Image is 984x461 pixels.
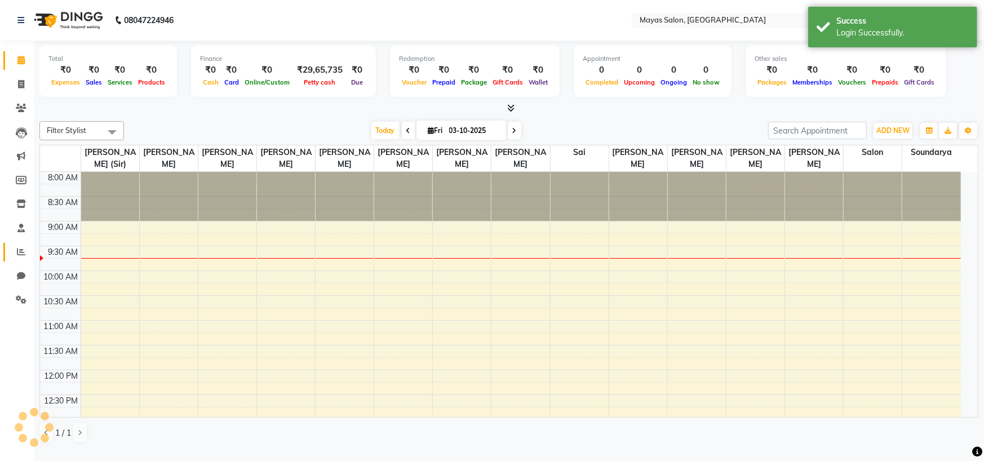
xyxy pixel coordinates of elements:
[105,64,135,77] div: ₹0
[785,145,843,171] span: [PERSON_NAME]
[621,64,658,77] div: 0
[869,64,901,77] div: ₹0
[429,64,458,77] div: ₹0
[42,296,81,308] div: 10:30 AM
[491,145,549,171] span: [PERSON_NAME]
[242,78,292,86] span: Online/Custom
[42,370,81,382] div: 12:00 PM
[81,145,139,171] span: [PERSON_NAME] (sir)
[583,64,621,77] div: 0
[316,145,374,171] span: [PERSON_NAME]
[42,271,81,283] div: 10:00 AM
[399,78,429,86] span: Voucher
[48,54,168,64] div: Total
[48,64,83,77] div: ₹0
[200,64,221,77] div: ₹0
[47,126,86,135] span: Filter Stylist
[690,64,723,77] div: 0
[135,64,168,77] div: ₹0
[425,126,446,135] span: Fri
[135,78,168,86] span: Products
[901,64,937,77] div: ₹0
[874,123,912,139] button: ADD NEW
[42,345,81,357] div: 11:30 AM
[83,64,105,77] div: ₹0
[790,78,835,86] span: Memberships
[257,145,315,171] span: [PERSON_NAME]
[48,78,83,86] span: Expenses
[902,145,961,159] span: Soundarya
[901,78,937,86] span: Gift Cards
[42,321,81,333] div: 11:00 AM
[658,64,690,77] div: 0
[292,64,347,77] div: ₹29,65,735
[835,64,869,77] div: ₹0
[583,78,621,86] span: Completed
[221,64,242,77] div: ₹0
[526,78,551,86] span: Wallet
[198,145,256,171] span: [PERSON_NAME]
[42,395,81,407] div: 12:30 PM
[609,145,667,171] span: [PERSON_NAME]
[200,78,221,86] span: Cash
[429,78,458,86] span: Prepaid
[446,122,502,139] input: 2025-10-03
[433,145,491,171] span: [PERSON_NAME]
[490,78,526,86] span: Gift Cards
[690,78,723,86] span: No show
[526,64,551,77] div: ₹0
[46,221,81,233] div: 9:00 AM
[790,64,835,77] div: ₹0
[140,145,198,171] span: [PERSON_NAME]
[83,78,105,86] span: Sales
[583,54,723,64] div: Appointment
[46,246,81,258] div: 9:30 AM
[46,197,81,209] div: 8:30 AM
[836,15,969,27] div: Success
[348,78,366,86] span: Due
[124,5,174,36] b: 08047224946
[836,27,969,39] div: Login Successfully.
[399,54,551,64] div: Redemption
[835,78,869,86] span: Vouchers
[755,64,790,77] div: ₹0
[29,5,106,36] img: logo
[658,78,690,86] span: Ongoing
[347,64,367,77] div: ₹0
[668,145,726,171] span: [PERSON_NAME]
[200,54,367,64] div: Finance
[105,78,135,86] span: Services
[374,145,432,171] span: [PERSON_NAME]
[844,145,902,159] span: Salon
[621,78,658,86] span: Upcoming
[490,64,526,77] div: ₹0
[768,122,867,139] input: Search Appointment
[876,126,910,135] span: ADD NEW
[869,78,901,86] span: Prepaids
[242,64,292,77] div: ₹0
[221,78,242,86] span: Card
[399,64,429,77] div: ₹0
[755,54,937,64] div: Other sales
[458,78,490,86] span: Package
[55,427,71,439] span: 1 / 1
[302,78,339,86] span: Petty cash
[371,122,400,139] span: Today
[551,145,609,159] span: Sai
[46,172,81,184] div: 8:00 AM
[458,64,490,77] div: ₹0
[755,78,790,86] span: Packages
[726,145,784,171] span: [PERSON_NAME]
